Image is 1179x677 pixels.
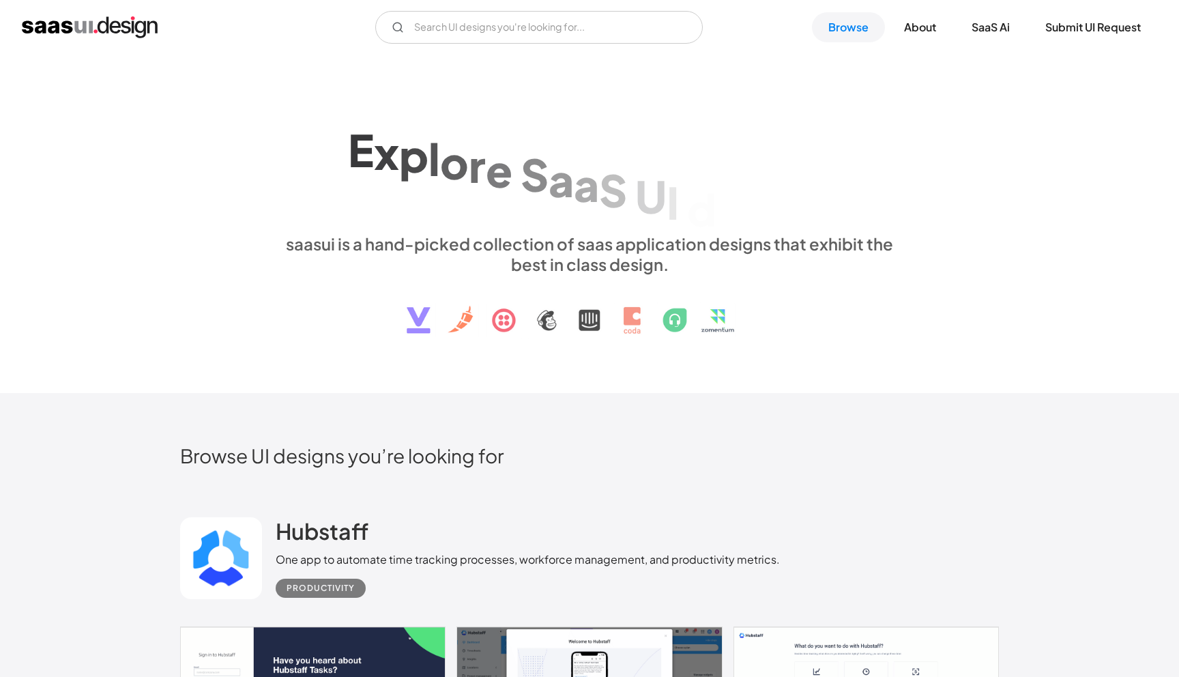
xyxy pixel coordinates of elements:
a: Browse [812,12,885,42]
div: r [469,139,486,192]
div: l [428,132,440,184]
div: x [374,126,399,178]
h2: Hubstaff [276,517,368,545]
a: Submit UI Request [1029,12,1157,42]
h2: Browse UI designs you’re looking for [180,444,999,467]
div: a [574,158,599,211]
img: text, icon, saas logo [383,274,796,345]
div: o [440,135,469,188]
div: One app to automate time tracking processes, workforce management, and productivity metrics. [276,551,780,568]
div: e [486,143,512,196]
div: d [687,183,716,235]
div: I [667,176,679,229]
div: S [599,164,627,216]
a: Hubstaff [276,517,368,551]
form: Email Form [375,11,703,44]
div: S [521,148,549,201]
h1: Explore SaaS UI design patterns & interactions. [276,115,903,220]
div: p [399,129,428,182]
a: home [22,16,158,38]
div: a [549,153,574,205]
div: U [635,170,667,222]
a: SaaS Ai [955,12,1026,42]
a: About [888,12,952,42]
input: Search UI designs you're looking for... [375,11,703,44]
div: saasui is a hand-picked collection of saas application designs that exhibit the best in class des... [276,233,903,274]
div: Productivity [287,580,355,596]
div: E [348,124,374,176]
